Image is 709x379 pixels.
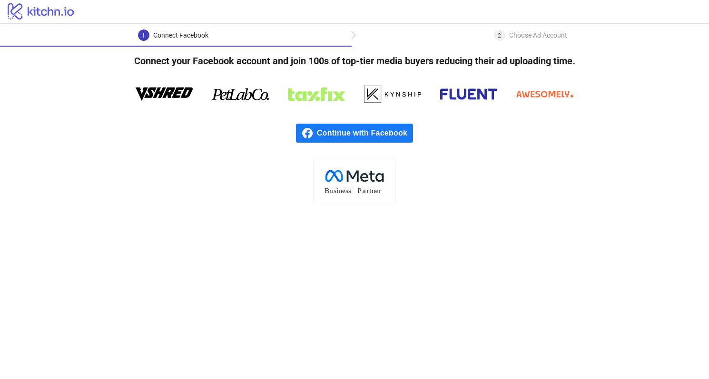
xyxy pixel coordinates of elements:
[142,32,145,39] span: 1
[325,186,329,194] tspan: B
[363,186,366,194] tspan: a
[317,124,413,143] span: Continue with Facebook
[369,186,381,194] tspan: tner
[357,186,362,194] tspan: P
[366,186,369,194] tspan: r
[509,29,567,41] div: Choose Ad Account
[498,32,501,39] span: 2
[119,47,591,75] h4: Connect your Facebook account and join 100s of top-tier media buyers reducing their ad uploading ...
[330,186,351,194] tspan: usiness
[153,29,208,41] div: Connect Facebook
[296,124,413,143] a: Continue with Facebook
